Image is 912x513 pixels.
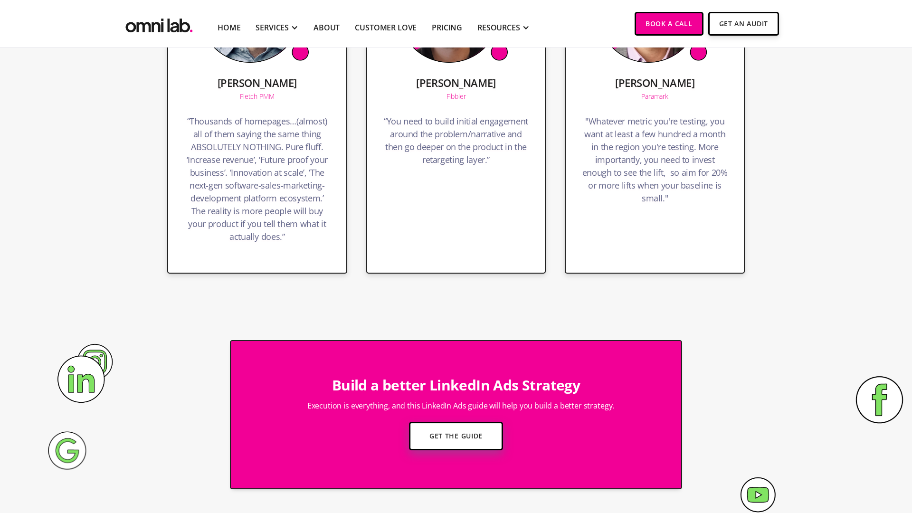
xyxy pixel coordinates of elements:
[123,12,195,35] img: Omni Lab: B2B SaaS Demand Generation Agency
[256,22,289,33] div: SERVICES
[218,22,240,33] a: Home
[477,22,520,33] div: RESOURCES
[332,375,580,395] h3: Build a better LinkedIn Ads Strategy
[313,22,340,33] a: About
[635,12,703,36] a: Book a Call
[741,403,912,513] iframe: Chat Widget
[382,115,530,171] h4: “You need to build initial engagement around the problem/narrative and then go deeper on the prod...
[641,93,668,100] p: Paramark
[446,93,466,100] p: Fibbler
[409,422,503,451] a: Get the Guide
[708,12,779,36] a: Get An Audit
[615,77,694,88] h5: [PERSON_NAME]
[298,399,614,412] div: Execution is everything, and this LinkedIn Ads guide will help you build a better strategy.
[416,77,495,88] h5: [PERSON_NAME]
[123,12,195,35] a: home
[581,115,729,209] h4: "Whatever metric you're testing, you want at least a few hundred a month in the region you're tes...
[218,77,297,88] h5: [PERSON_NAME]
[183,115,331,248] h4: “Thousands of homepages…(almost) all of them saying the same thing ABSOLUTELY NOTHING. Pure fluff...
[432,22,462,33] a: Pricing
[355,22,417,33] a: Customer Love
[240,93,274,100] p: Fletch PMM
